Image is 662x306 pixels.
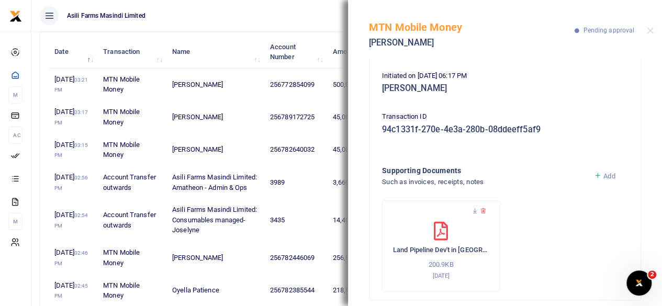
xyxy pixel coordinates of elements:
[327,36,383,68] th: Amount: activate to sort column ascending
[49,101,97,133] td: [DATE]
[327,101,383,133] td: 45,000
[264,133,327,166] td: 256782640032
[393,259,489,270] p: 200.9KB
[97,69,166,101] td: MTN Mobile Money
[382,176,586,188] h4: Such as invoices, receipts, notes
[8,127,23,144] li: Ac
[369,38,575,48] h5: [PERSON_NAME]
[49,36,97,68] th: Date: activate to sort column descending
[327,69,383,101] td: 500,000
[369,21,575,33] h5: MTN Mobile Money
[264,242,327,274] td: 256782446069
[647,27,654,34] button: Close
[97,242,166,274] td: MTN Mobile Money
[97,36,166,68] th: Transaction: activate to sort column ascending
[49,166,97,199] td: [DATE]
[264,69,327,101] td: 256772854099
[648,270,656,279] span: 2
[382,165,586,176] h4: Supporting Documents
[382,83,628,94] h5: [PERSON_NAME]
[264,166,327,199] td: 3989
[63,11,150,20] span: Asili Farms Masindi Limited
[432,272,450,279] small: [DATE]
[264,36,327,68] th: Account Number: activate to sort column ascending
[166,199,264,242] td: Asili Farms Masindi Limited: Consumables managed-Joselyne
[166,242,264,274] td: [PERSON_NAME]
[54,250,88,266] small: 02:46 PM
[97,133,166,166] td: MTN Mobile Money
[626,270,652,296] iframe: Intercom live chat
[393,246,489,254] h6: Land Pipeline Dev't in [GEOGRAPHIC_DATA]
[327,199,383,242] td: 14,408,000
[8,86,23,104] li: M
[382,71,628,82] p: Initiated on [DATE] 06:17 PM
[603,172,615,180] span: Add
[594,172,615,180] a: Add
[166,166,264,199] td: Asili Farms Masindi Limited: Amatheon - Admin & Ops
[166,101,264,133] td: [PERSON_NAME]
[327,242,383,274] td: 256,500
[9,10,22,22] img: logo-small
[49,133,97,166] td: [DATE]
[8,213,23,230] li: M
[97,166,166,199] td: Account Transfer outwards
[49,242,97,274] td: [DATE]
[583,27,634,34] span: Pending approval
[97,101,166,133] td: MTN Mobile Money
[382,200,500,291] div: Land Pipeline Dev't in West Nile
[327,133,383,166] td: 45,000
[54,212,88,229] small: 02:54 PM
[264,199,327,242] td: 3435
[54,109,88,126] small: 03:17 PM
[166,69,264,101] td: [PERSON_NAME]
[166,133,264,166] td: [PERSON_NAME]
[264,101,327,133] td: 256789172725
[9,12,22,19] a: logo-small logo-large logo-large
[49,69,97,101] td: [DATE]
[166,36,264,68] th: Name: activate to sort column ascending
[327,166,383,199] td: 3,669,000
[382,124,628,135] h5: 94c1331f-270e-4e3a-280b-08ddeeff5af9
[54,175,88,191] small: 02:56 PM
[97,199,166,242] td: Account Transfer outwards
[49,199,97,242] td: [DATE]
[382,111,628,122] p: Transaction ID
